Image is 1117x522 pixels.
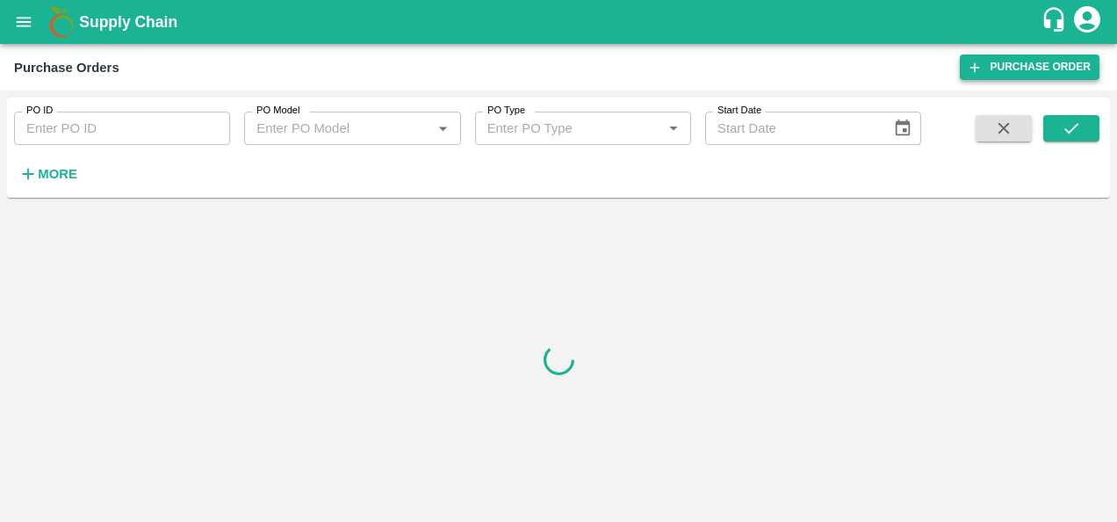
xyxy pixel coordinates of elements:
[705,112,879,145] input: Start Date
[249,117,426,140] input: Enter PO Model
[79,13,177,31] b: Supply Chain
[431,117,454,140] button: Open
[26,104,53,118] label: PO ID
[487,104,525,118] label: PO Type
[44,4,79,40] img: logo
[14,56,119,79] div: Purchase Orders
[886,112,919,145] button: Choose date
[79,10,1041,34] a: Supply Chain
[717,104,761,118] label: Start Date
[38,167,77,181] strong: More
[480,117,657,140] input: Enter PO Type
[662,117,685,140] button: Open
[960,54,1099,80] a: Purchase Order
[1041,6,1071,38] div: customer-support
[1071,4,1103,40] div: account of current user
[4,2,44,42] button: open drawer
[14,112,230,145] input: Enter PO ID
[256,104,300,118] label: PO Model
[14,159,82,189] button: More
